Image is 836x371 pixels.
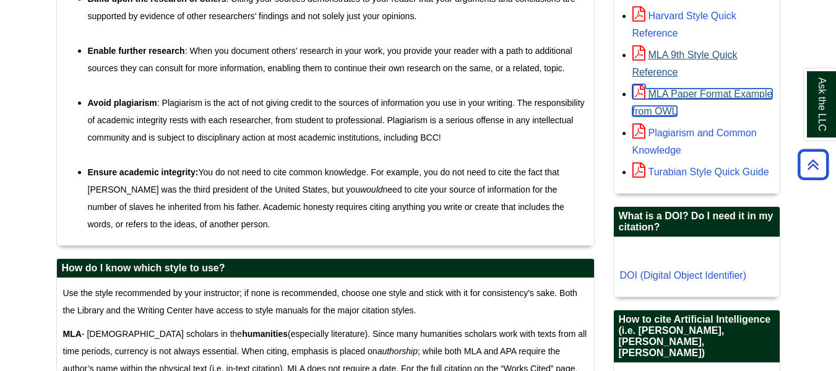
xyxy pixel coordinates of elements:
a: MLA 9th Style Quick Reference [632,50,738,77]
span: You do not need to cite common knowledge. For example, you do not need to cite the fact that [PER... [88,167,564,229]
strong: Ensure academic integrity: [88,167,199,177]
h2: How to cite Artificial Intelligence (i.e. [PERSON_NAME], [PERSON_NAME], [PERSON_NAME]) [614,310,780,363]
h2: How do I know which style to use? [57,259,594,278]
a: Turabian Style Quick Guide [632,167,769,177]
em: would [360,185,383,194]
strong: Enable further research [88,46,185,56]
a: DOI (Digital Object Identifier) [620,270,747,281]
a: Harvard Style Quick Reference [632,11,736,38]
span: : When you document others’ research in your work, you provide your reader with a path to additio... [88,46,572,73]
strong: MLA [63,329,82,339]
h2: What is a DOI? Do I need it in my citation? [614,207,780,237]
span: : Plagiarism is the act of not giving credit to the sources of information you use in your writin... [88,98,585,142]
strong: humanities [242,329,288,339]
a: MLA Paper Format Example from OWL [632,89,773,116]
font: Use the style recommended by your instructor; if none is recommended, choose one style and stick ... [63,288,577,315]
strong: Avoid plagiarism [88,98,157,108]
em: authorship [377,346,418,356]
a: Back to Top [793,156,833,173]
a: Plagiarism and Common Knowledge [632,128,757,155]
